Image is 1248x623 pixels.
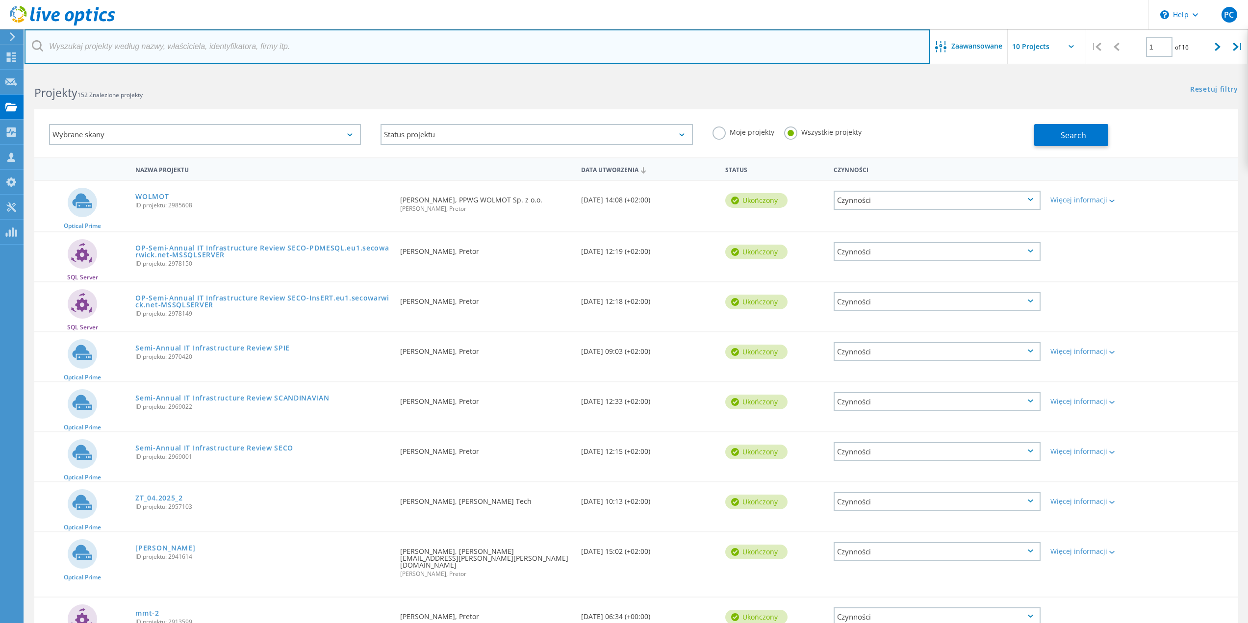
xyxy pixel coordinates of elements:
div: [DATE] 12:33 (+02:00) [576,382,721,415]
a: Semi-Annual IT Infrastructure Review SECO [135,445,293,451]
span: PC [1224,11,1234,19]
a: Live Optics Dashboard [10,21,115,27]
span: Search [1061,130,1086,141]
span: ID projektu: 2978149 [135,311,390,317]
span: ID projektu: 2970420 [135,354,390,360]
span: ID projektu: 2969022 [135,404,390,410]
div: [DATE] 09:03 (+02:00) [576,332,721,365]
span: Zaawansowane [951,43,1002,50]
a: WOLMOT [135,193,169,200]
div: [PERSON_NAME], Pretor [395,332,576,365]
div: [PERSON_NAME], Pretor [395,232,576,265]
span: ID projektu: 2941614 [135,554,390,560]
div: [PERSON_NAME], Pretor [395,382,576,415]
div: Status projektu [381,124,692,145]
div: [PERSON_NAME], [PERSON_NAME] Tech [395,482,576,515]
div: Więcej informacji [1050,398,1137,405]
b: Projekty [34,85,77,100]
div: Czynności [834,542,1041,561]
span: ID projektu: 2978150 [135,261,390,267]
a: Semi-Annual IT Infrastructure Review SCANDINAVIAN [135,395,329,401]
a: Resetuj filtry [1190,86,1238,94]
span: ID projektu: 2969001 [135,454,390,460]
label: Moje projekty [713,126,774,136]
span: SQL Server [67,324,98,330]
div: Wybrane skany [49,124,361,145]
div: Więcej informacji [1050,548,1137,555]
span: 152 Znalezione projekty [77,91,143,99]
div: Czynności [834,392,1041,411]
div: [DATE] 12:15 (+02:00) [576,432,721,465]
span: Optical Prime [64,524,101,530]
div: Czynności [834,342,1041,361]
span: [PERSON_NAME], Pretor [400,206,571,212]
div: | [1228,29,1248,64]
div: [PERSON_NAME], Pretor [395,432,576,465]
a: ZT_04.2025_2 [135,495,182,501]
div: Ukończony [725,545,788,559]
span: Optical Prime [64,474,101,480]
div: Ukończony [725,395,788,409]
span: Optical Prime [64,223,101,229]
div: Więcej informacji [1050,348,1137,355]
a: OP-Semi-Annual IT Infrastructure Review SECO-InsERT.eu1.secowarwick.net-MSSQLSERVER [135,295,390,308]
div: Czynności [834,292,1041,311]
div: Ukończony [725,295,788,309]
div: Data utworzenia [576,160,721,178]
div: Czynności [834,442,1041,461]
div: [PERSON_NAME], [PERSON_NAME][EMAIL_ADDRESS][PERSON_NAME][PERSON_NAME][DOMAIN_NAME] [395,532,576,587]
span: Optical Prime [64,424,101,430]
div: [DATE] 10:13 (+02:00) [576,482,721,515]
div: [PERSON_NAME], PPWG WOLMOT Sp. z o.o. [395,181,576,222]
div: Ukończony [725,345,788,359]
span: Optical Prime [64,374,101,380]
div: [DATE] 14:08 (+02:00) [576,181,721,213]
label: Wszystkie projekty [784,126,862,136]
input: Wyszukaj projekty według nazwy, właściciela, identyfikatora, firmy itp. [25,29,930,64]
svg: \n [1160,10,1169,19]
button: Search [1034,124,1108,146]
div: [PERSON_NAME], Pretor [395,282,576,315]
div: Więcej informacji [1050,498,1137,505]
div: Ukończony [725,245,788,259]
span: SQL Server [67,274,98,280]
div: [DATE] 12:19 (+02:00) [576,232,721,265]
span: [PERSON_NAME], Pretor [400,571,571,577]
a: Semi-Annual IT Infrastructure Review SPIE [135,345,290,351]
span: of 16 [1175,43,1189,51]
div: Czynności [834,492,1041,511]
div: [DATE] 12:18 (+02:00) [576,282,721,315]
span: ID projektu: 2957103 [135,504,390,510]
span: ID projektu: 2985608 [135,202,390,208]
div: Ukończony [725,495,788,509]
div: Status [720,160,829,178]
div: Nazwa projektu [130,160,395,178]
div: Czynności [829,160,1045,178]
div: Ukończony [725,445,788,459]
a: mmt-2 [135,610,159,617]
div: Czynności [834,191,1041,210]
a: [PERSON_NAME] [135,545,195,551]
div: Więcej informacji [1050,197,1137,203]
div: Ukończony [725,193,788,208]
div: [DATE] 15:02 (+02:00) [576,532,721,565]
div: Więcej informacji [1050,448,1137,455]
span: Optical Prime [64,574,101,580]
div: | [1086,29,1106,64]
a: OP-Semi-Annual IT Infrastructure Review SECO-PDMESQL.eu1.secowarwick.net-MSSQLSERVER [135,245,390,258]
div: Czynności [834,242,1041,261]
